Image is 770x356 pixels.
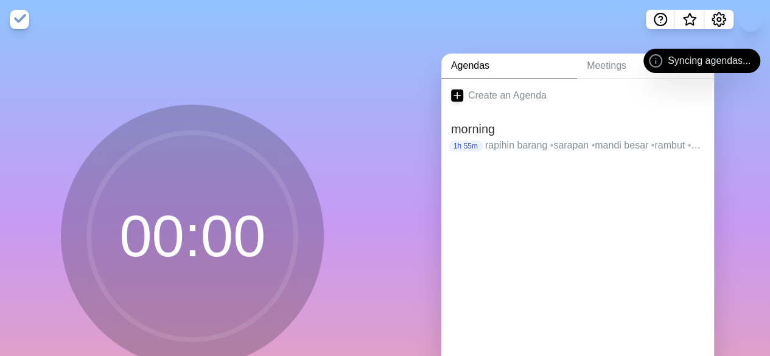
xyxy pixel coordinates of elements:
[704,10,733,29] button: Settings
[485,138,704,153] p: rapihin barang sarapan mandi besar rambut white clothes check
[646,10,675,29] button: Help
[550,140,554,150] span: •
[591,140,595,150] span: •
[449,141,483,152] p: 1h 55m
[651,140,655,150] span: •
[441,54,577,79] a: Agendas
[577,54,714,79] a: Meetings
[10,10,29,29] img: timeblocks logo
[668,54,751,68] span: Syncing agendas...
[675,10,704,29] button: What’s new
[451,120,704,138] h2: morning
[687,140,701,150] span: •
[441,79,714,113] a: Create an Agenda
